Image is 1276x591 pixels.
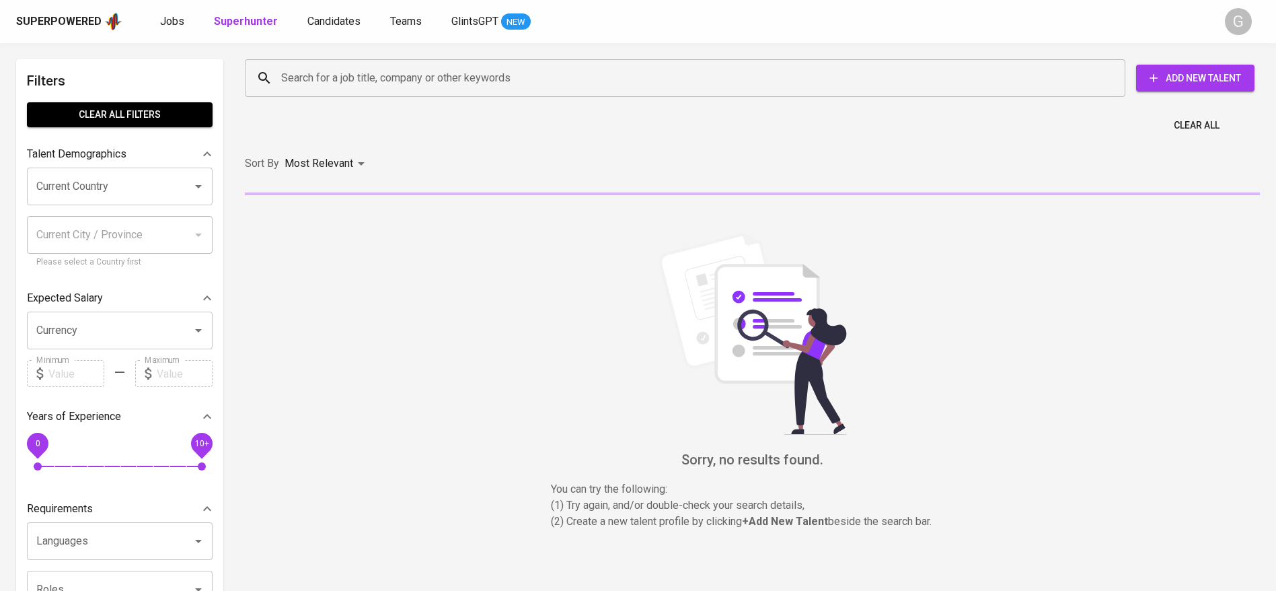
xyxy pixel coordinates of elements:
button: Clear All [1168,113,1225,138]
b: Superhunter [214,15,278,28]
a: Superpoweredapp logo [16,11,122,32]
div: G [1225,8,1252,35]
button: Open [189,177,208,196]
p: Please select a Country first [36,256,203,269]
div: Years of Experience [27,403,213,430]
p: (2) Create a new talent profile by clicking beside the search bar. [551,514,954,530]
span: GlintsGPT [451,15,498,28]
div: Superpowered [16,14,102,30]
input: Value [157,360,213,387]
p: Years of Experience [27,409,121,425]
a: Candidates [307,13,363,30]
span: Teams [390,15,422,28]
h6: Filters [27,70,213,92]
b: + Add New Talent [742,515,828,528]
span: Clear All filters [38,106,202,123]
p: You can try the following : [551,481,954,497]
p: Most Relevant [285,155,353,172]
input: Value [48,360,104,387]
h6: Sorry, no results found. [245,449,1260,471]
div: Expected Salary [27,285,213,312]
span: Clear All [1174,117,1219,134]
p: Expected Salary [27,290,103,306]
span: Candidates [307,15,361,28]
p: Requirements [27,501,93,517]
a: GlintsGPT NEW [451,13,531,30]
span: NEW [501,15,531,29]
span: Add New Talent [1147,70,1244,87]
a: Teams [390,13,424,30]
span: Jobs [160,15,184,28]
span: 0 [35,439,40,448]
button: Open [189,532,208,551]
button: Add New Talent [1136,65,1254,92]
img: app logo [104,11,122,32]
button: Clear All filters [27,102,213,127]
div: Requirements [27,495,213,522]
span: 10+ [194,439,209,448]
div: Talent Demographics [27,141,213,168]
p: Talent Demographics [27,146,126,162]
button: Open [189,321,208,340]
div: Most Relevant [285,151,369,176]
p: (1) Try again, and/or double-check your search details, [551,497,954,514]
a: Jobs [160,13,187,30]
a: Superhunter [214,13,280,30]
img: file_searching.svg [652,233,854,435]
p: Sort By [245,155,279,172]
